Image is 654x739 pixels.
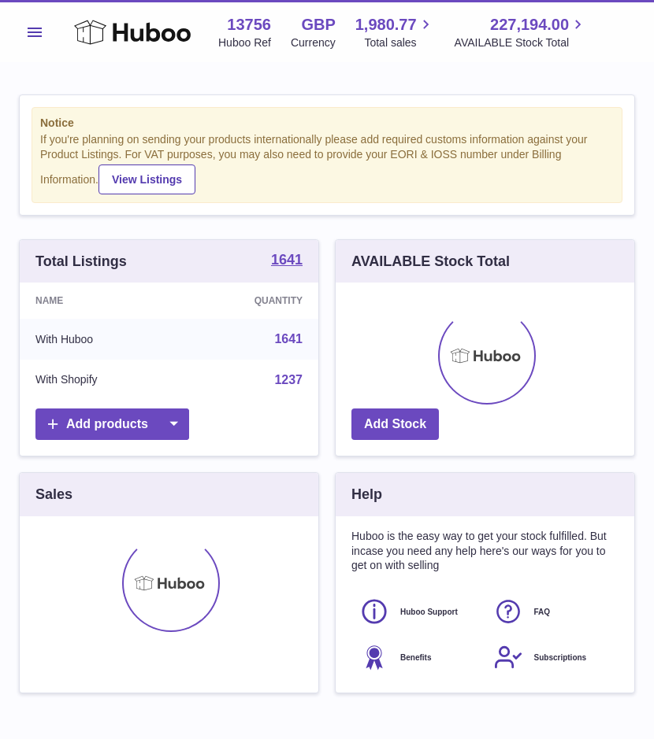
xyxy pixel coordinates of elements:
[359,642,477,672] a: Benefits
[490,14,569,35] span: 227,194.00
[534,652,587,663] span: Subscriptions
[35,408,189,441] a: Add products
[351,252,510,271] h3: AVAILABLE Stock Total
[180,283,318,319] th: Quantity
[455,14,588,50] a: 227,194.00 AVAILABLE Stock Total
[271,253,303,270] a: 1641
[291,35,336,50] div: Currency
[20,360,180,401] td: With Shopify
[40,132,614,194] div: If you're planning on sending your products internationally please add required customs informati...
[301,14,335,35] strong: GBP
[20,283,180,319] th: Name
[98,164,195,194] a: View Listings
[364,35,434,50] span: Total sales
[400,607,458,618] span: Huboo Support
[355,14,417,35] span: 1,980.77
[400,652,431,663] span: Benefits
[40,116,614,131] strong: Notice
[271,253,303,267] strong: 1641
[227,14,271,35] strong: 13756
[274,373,303,386] a: 1237
[351,485,382,504] h3: Help
[455,35,588,50] span: AVAILABLE Stock Total
[493,597,611,626] a: FAQ
[351,529,619,574] p: Huboo is the easy way to get your stock fulfilled. But incase you need any help here's our ways f...
[359,597,477,626] a: Huboo Support
[493,642,611,672] a: Subscriptions
[218,35,271,50] div: Huboo Ref
[35,485,72,504] h3: Sales
[534,607,551,618] span: FAQ
[351,408,439,441] a: Add Stock
[274,332,303,345] a: 1641
[20,319,180,360] td: With Huboo
[35,252,127,271] h3: Total Listings
[355,14,435,50] a: 1,980.77 Total sales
